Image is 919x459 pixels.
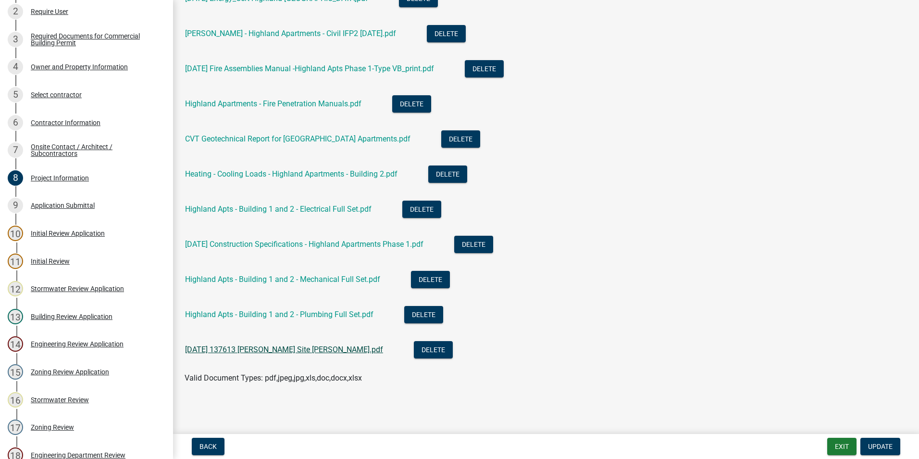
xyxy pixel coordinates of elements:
a: [DATE] Construction Specifications - Highland Apartments Phase 1.pdf [185,240,423,249]
a: Highland Apts - Building 1 and 2 - Plumbing Full Set.pdf [185,310,373,319]
a: [DATE] 137613 [PERSON_NAME] Site [PERSON_NAME].pdf [185,345,383,354]
a: [PERSON_NAME] - Highland Apartments - Civil IFP2 [DATE].pdf [185,29,396,38]
wm-modal-confirm: Delete Document [428,170,467,179]
a: [DATE] Fire Assemblies Manual -Highland Apts Phase 1-Type VB_print.pdf [185,64,434,73]
div: Select contractor [31,91,82,98]
wm-modal-confirm: Delete Document [404,311,443,320]
button: Delete [402,201,441,218]
wm-modal-confirm: Delete Document [392,100,431,109]
button: Delete [454,236,493,253]
div: Building Review Application [31,313,112,320]
button: Exit [827,438,857,455]
button: Delete [414,341,453,358]
div: 7 [8,142,23,158]
wm-modal-confirm: Delete Document [411,276,450,285]
div: Owner and Property Information [31,64,128,70]
div: 11 [8,254,23,269]
button: Delete [392,95,431,113]
div: 16 [8,392,23,408]
wm-modal-confirm: Delete Document [402,205,441,215]
div: Engineering Review Application [31,341,124,347]
div: 10 [8,226,23,241]
div: 8 [8,170,23,186]
div: 9 [8,198,23,213]
div: Require User [31,8,68,15]
a: CVT Geotechnical Report for [GEOGRAPHIC_DATA] Apartments.pdf [185,134,410,143]
div: 5 [8,87,23,102]
button: Delete [428,166,467,183]
div: 3 [8,32,23,47]
span: Update [868,443,893,450]
div: 6 [8,115,23,130]
div: Initial Review [31,258,70,265]
button: Update [860,438,900,455]
div: Initial Review Application [31,230,105,237]
div: 14 [8,336,23,352]
div: 17 [8,420,23,435]
div: 13 [8,309,23,324]
a: Highland Apartments - Fire Penetration Manuals.pdf [185,99,361,108]
wm-modal-confirm: Delete Document [454,241,493,250]
wm-modal-confirm: Delete Document [427,30,466,39]
span: Valid Document Types: pdf,jpeg,jpg,xls,doc,docx,xlsx [185,373,362,382]
div: Application Submittal [31,202,95,209]
div: Stormwater Review [31,396,89,403]
span: Back [199,443,217,450]
div: Zoning Review [31,424,74,431]
div: Stormwater Review Application [31,285,124,292]
wm-modal-confirm: Delete Document [441,135,480,144]
div: 4 [8,59,23,75]
a: Highland Apts - Building 1 and 2 - Mechanical Full Set.pdf [185,275,380,284]
button: Delete [411,271,450,288]
button: Delete [404,306,443,323]
div: Required Documents for Commercial Building Permit [31,33,158,46]
div: Contractor Information [31,119,100,126]
div: Onsite Contact / Architect / Subcontractors [31,143,158,157]
button: Delete [441,130,480,148]
wm-modal-confirm: Delete Document [465,65,504,74]
button: Back [192,438,224,455]
div: 15 [8,364,23,380]
div: Project Information [31,175,89,181]
a: Highland Apts - Building 1 and 2 - Electrical Full Set.pdf [185,204,372,214]
a: Heating - Cooling Loads - Highland Apartments - Building 2.pdf [185,169,397,178]
div: 12 [8,281,23,296]
button: Delete [427,25,466,42]
button: Delete [465,60,504,77]
div: 2 [8,4,23,19]
wm-modal-confirm: Delete Document [414,346,453,355]
div: Engineering Department Review [31,452,125,459]
div: Zoning Review Application [31,369,109,375]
